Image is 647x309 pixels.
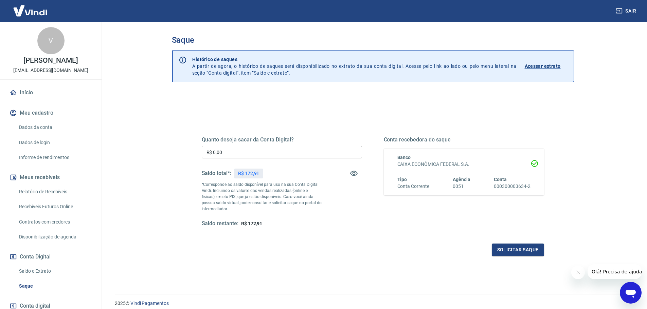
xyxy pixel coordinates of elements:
a: Acessar extrato [525,56,568,76]
iframe: Mensagem da empresa [588,264,642,279]
p: 2025 © [115,300,631,307]
p: [PERSON_NAME] [23,57,78,64]
h5: Saldo restante: [202,220,238,227]
a: Saque [16,279,93,293]
a: Dados de login [16,136,93,150]
a: Disponibilização de agenda [16,230,93,244]
span: Banco [397,155,411,160]
p: *Corresponde ao saldo disponível para uso na sua Conta Digital Vindi. Incluindo os valores das ve... [202,181,322,212]
h6: 000300003634-2 [494,183,530,190]
span: R$ 172,91 [241,221,263,226]
button: Meus recebíveis [8,170,93,185]
a: Contratos com credores [16,215,93,229]
p: R$ 172,91 [238,170,259,177]
span: Conta [494,177,507,182]
h3: Saque [172,35,574,45]
iframe: Botão para abrir a janela de mensagens [620,282,642,304]
span: Agência [453,177,470,182]
a: Saldo e Extrato [16,264,93,278]
a: Relatório de Recebíveis [16,185,93,199]
button: Meu cadastro [8,105,93,120]
h5: Conta recebedora do saque [384,136,544,143]
div: V [37,27,65,54]
p: Histórico de saques [192,56,517,63]
h5: Quanto deseja sacar da Conta Digital? [202,136,362,143]
iframe: Fechar mensagem [571,266,585,279]
h6: Conta Corrente [397,183,429,190]
p: Acessar extrato [525,63,561,70]
a: Recebíveis Futuros Online [16,200,93,214]
h5: Saldo total*: [202,170,231,177]
button: Sair [614,5,639,17]
h6: CAIXA ECONÔMICA FEDERAL S.A. [397,161,531,168]
a: Dados da conta [16,120,93,134]
span: Tipo [397,177,407,182]
h6: 0051 [453,183,470,190]
a: Vindi Pagamentos [130,301,169,306]
button: Solicitar saque [492,244,544,256]
span: Olá! Precisa de ajuda? [4,5,57,10]
p: A partir de agora, o histórico de saques será disponibilizado no extrato da sua conta digital. Ac... [192,56,517,76]
button: Conta Digital [8,249,93,264]
a: Informe de rendimentos [16,151,93,165]
img: Vindi [8,0,52,21]
a: Início [8,85,93,100]
p: [EMAIL_ADDRESS][DOMAIN_NAME] [13,67,88,74]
